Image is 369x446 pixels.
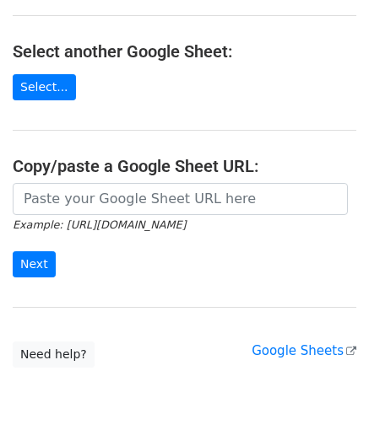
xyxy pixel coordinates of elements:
[13,156,356,176] h4: Copy/paste a Google Sheet URL:
[13,74,76,100] a: Select...
[285,365,369,446] iframe: Chat Widget
[252,343,356,358] a: Google Sheets
[13,251,56,277] input: Next
[13,41,356,62] h4: Select another Google Sheet:
[13,218,186,231] small: Example: [URL][DOMAIN_NAME]
[13,341,95,368] a: Need help?
[13,183,348,215] input: Paste your Google Sheet URL here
